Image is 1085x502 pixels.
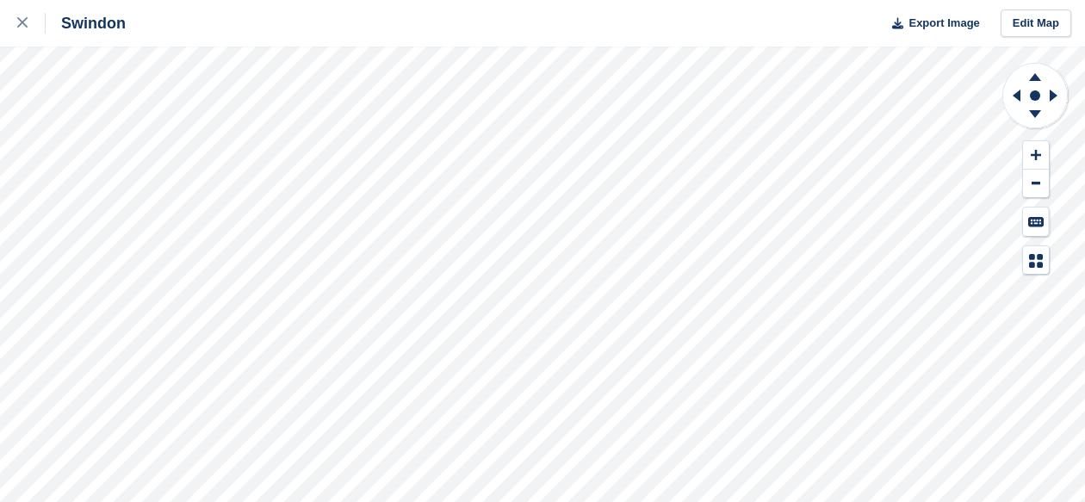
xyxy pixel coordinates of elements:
[1023,208,1049,236] button: Keyboard Shortcuts
[1023,170,1049,198] button: Zoom Out
[46,13,126,34] div: Swindon
[1023,141,1049,170] button: Zoom In
[882,9,980,38] button: Export Image
[908,15,979,32] span: Export Image
[1023,246,1049,275] button: Map Legend
[1001,9,1071,38] a: Edit Map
